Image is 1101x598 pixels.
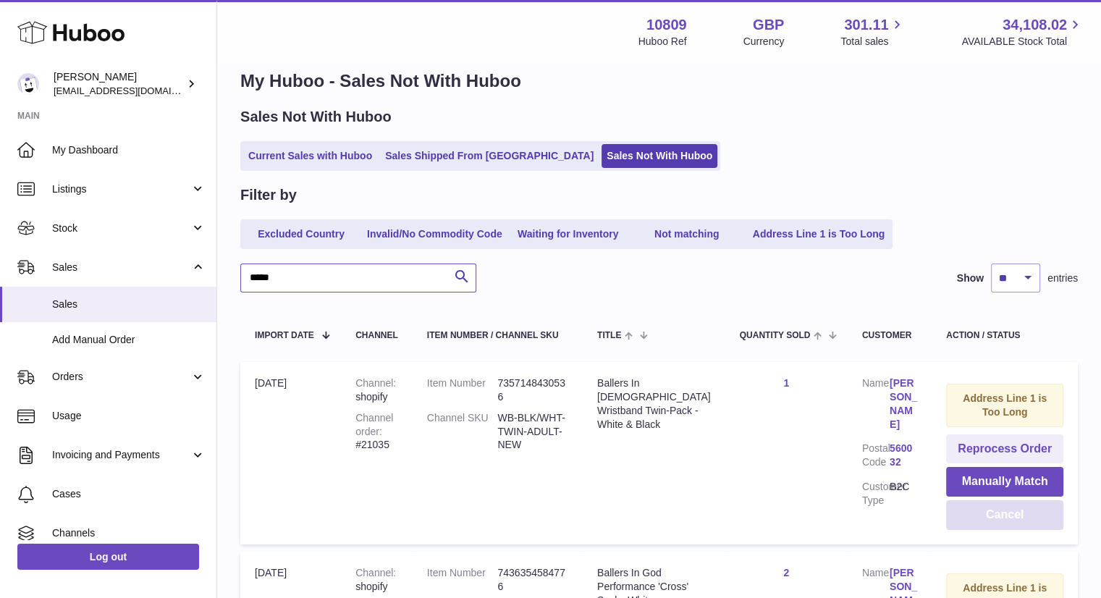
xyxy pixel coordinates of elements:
dt: Postal Code [862,442,890,473]
div: Ballers In [DEMOGRAPHIC_DATA] Wristband Twin-Pack - White & Black [597,376,711,431]
strong: 10809 [646,15,687,35]
span: Sales [52,261,190,274]
span: Title [597,331,621,340]
dd: WB-BLK/WHT-TWIN-ADULT-NEW [497,411,568,452]
dt: Item Number [427,566,498,594]
span: Invoicing and Payments [52,448,190,462]
span: Import date [255,331,314,340]
h2: Sales Not With Huboo [240,107,392,127]
img: shop@ballersingod.com [17,73,39,95]
h1: My Huboo - Sales Not With Huboo [240,70,1078,93]
dd: 7357148430536 [497,376,568,404]
button: Reprocess Order [946,434,1063,464]
div: Item Number / Channel SKU [427,331,568,340]
label: Show [957,271,984,285]
a: Address Line 1 is Too Long [748,222,890,246]
a: Sales Shipped From [GEOGRAPHIC_DATA] [380,144,599,168]
td: [DATE] [240,362,341,544]
a: Not matching [629,222,745,246]
span: Cases [52,487,206,501]
a: 1 [783,377,789,389]
strong: Channel order [355,412,393,437]
span: AVAILABLE Stock Total [961,35,1084,49]
strong: Channel [355,567,396,578]
span: 301.11 [844,15,888,35]
a: Sales Not With Huboo [602,144,717,168]
span: Sales [52,298,206,311]
dd: 7436354584776 [497,566,568,594]
strong: Channel [355,377,396,389]
div: Channel [355,331,398,340]
span: [EMAIL_ADDRESS][DOMAIN_NAME] [54,85,213,96]
dd: B2C [890,480,917,508]
a: 301.11 Total sales [840,15,905,49]
span: Orders [52,370,190,384]
span: Usage [52,409,206,423]
h2: Filter by [240,185,297,205]
span: entries [1047,271,1078,285]
a: Waiting for Inventory [510,222,626,246]
a: 560032 [890,442,917,469]
span: Channels [52,526,206,540]
strong: Address Line 1 is Too Long [963,392,1047,418]
dt: Customer Type [862,480,890,508]
div: Currency [743,35,785,49]
a: Log out [17,544,199,570]
div: #21035 [355,411,398,452]
button: Cancel [946,500,1063,530]
a: 34,108.02 AVAILABLE Stock Total [961,15,1084,49]
span: Stock [52,222,190,235]
span: Add Manual Order [52,333,206,347]
span: 34,108.02 [1003,15,1067,35]
div: [PERSON_NAME] [54,70,184,98]
div: Customer [862,331,917,340]
span: Quantity Sold [740,331,811,340]
a: Excluded Country [243,222,359,246]
dt: Item Number [427,376,498,404]
div: Action / Status [946,331,1063,340]
a: 2 [783,567,789,578]
div: shopify [355,376,398,404]
span: Total sales [840,35,905,49]
button: Manually Match [946,467,1063,497]
a: Invalid/No Commodity Code [362,222,507,246]
strong: GBP [753,15,784,35]
div: Huboo Ref [638,35,687,49]
a: [PERSON_NAME] [890,376,917,431]
span: My Dashboard [52,143,206,157]
dt: Name [862,376,890,435]
dt: Channel SKU [427,411,498,452]
a: Current Sales with Huboo [243,144,377,168]
div: shopify [355,566,398,594]
span: Listings [52,182,190,196]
